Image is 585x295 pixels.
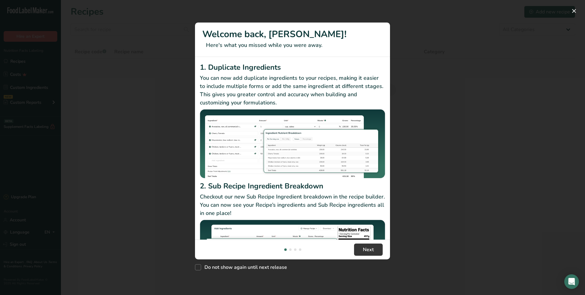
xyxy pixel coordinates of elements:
[354,244,383,256] button: Next
[200,193,385,217] p: Checkout our new Sub Recipe Ingredient breakdown in the recipe builder. You can now see your Reci...
[202,41,383,49] p: Here's what you missed while you were away.
[200,220,385,289] img: Sub Recipe Ingredient Breakdown
[201,264,287,270] span: Do not show again until next release
[564,274,579,289] div: Open Intercom Messenger
[200,62,385,73] h2: 1. Duplicate Ingredients
[200,181,385,191] h2: 2. Sub Recipe Ingredient Breakdown
[363,246,374,253] span: Next
[202,27,383,41] h1: Welcome back, [PERSON_NAME]!
[200,74,385,107] p: You can now add duplicate ingredients to your recipes, making it easier to include multiple forms...
[200,109,385,178] img: Duplicate Ingredients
